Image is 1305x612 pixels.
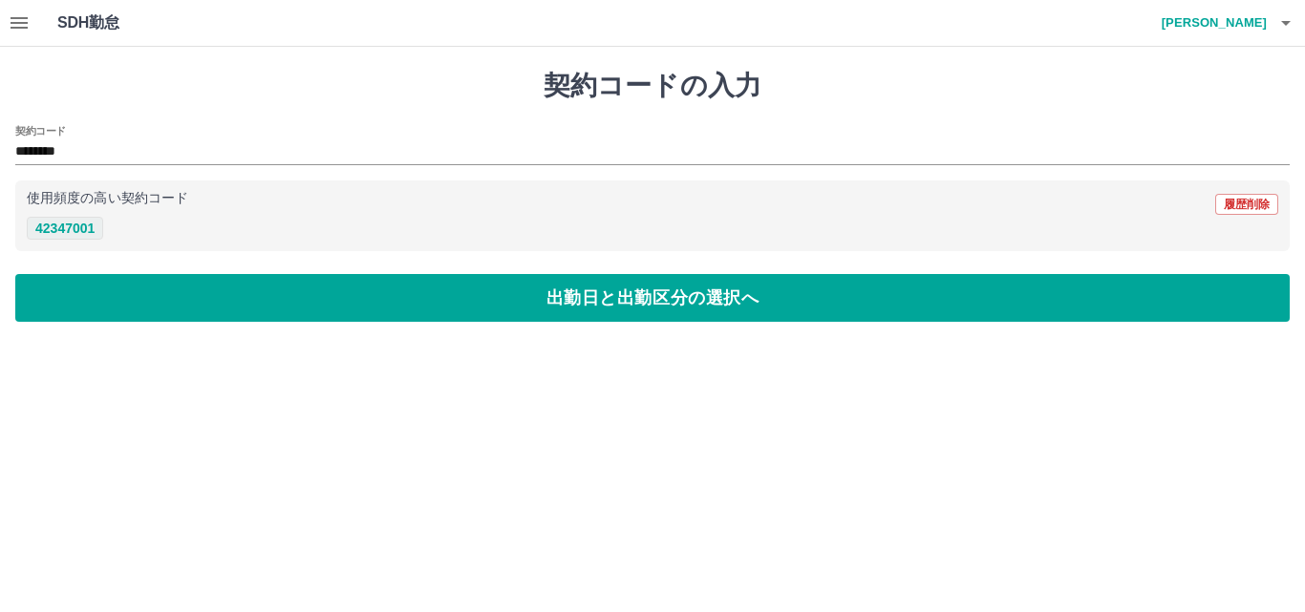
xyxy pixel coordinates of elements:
[27,192,188,205] p: 使用頻度の高い契約コード
[27,217,103,240] button: 42347001
[15,274,1290,322] button: 出勤日と出勤区分の選択へ
[1215,194,1278,215] button: 履歴削除
[15,123,66,138] h2: 契約コード
[15,70,1290,102] h1: 契約コードの入力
